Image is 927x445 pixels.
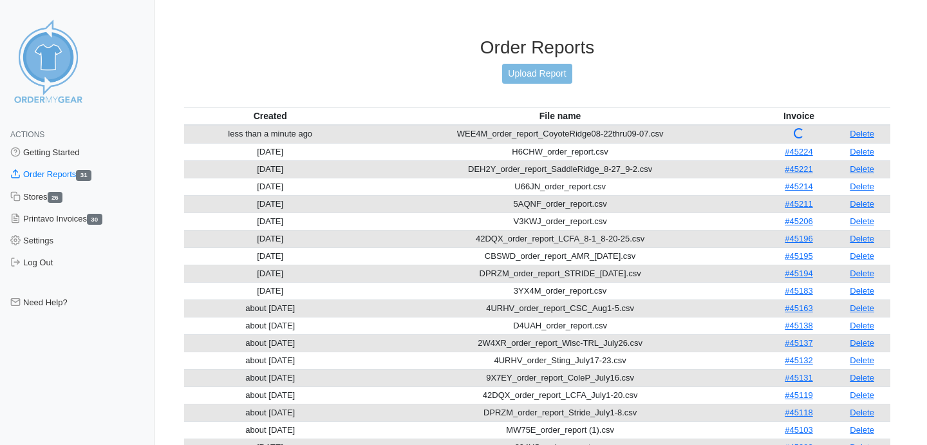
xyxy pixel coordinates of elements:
td: 2W4XR_order_report_Wisc-TRL_July26.csv [356,334,763,352]
td: [DATE] [184,247,356,265]
td: [DATE] [184,143,356,160]
td: about [DATE] [184,299,356,317]
a: #45131 [785,373,812,383]
td: less than a minute ago [184,125,356,144]
td: CBSWD_order_report_AMR_[DATE].csv [356,247,763,265]
td: DEH2Y_order_report_SaddleRidge_8-27_9-2.csv [356,160,763,178]
td: about [DATE] [184,352,356,369]
td: DPRZM_order_report_STRIDE_[DATE].csv [356,265,763,282]
td: 42DQX_order_report_LCFA_July1-20.csv [356,386,763,404]
span: 30 [87,214,102,225]
td: [DATE] [184,282,356,299]
td: D4UAH_order_report.csv [356,317,763,334]
td: about [DATE] [184,386,356,404]
a: Delete [850,425,874,435]
a: Delete [850,355,874,365]
a: Delete [850,182,874,191]
td: H6CHW_order_report.csv [356,143,763,160]
td: 5AQNF_order_report.csv [356,195,763,213]
a: #45206 [785,216,812,226]
a: #45132 [785,355,812,365]
a: #45214 [785,182,812,191]
td: U66JN_order_report.csv [356,178,763,195]
td: 3YX4M_order_report.csv [356,282,763,299]
td: DPRZM_order_report_Stride_July1-8.csv [356,404,763,421]
a: #45194 [785,269,812,278]
a: #45138 [785,321,812,330]
td: MW75E_order_report (1).csv [356,421,763,439]
a: #45221 [785,164,812,174]
a: Delete [850,164,874,174]
td: about [DATE] [184,369,356,386]
a: Delete [850,303,874,313]
a: #45196 [785,234,812,243]
td: V3KWJ_order_report.csv [356,213,763,230]
th: Invoice [764,107,834,125]
td: about [DATE] [184,404,356,421]
a: Delete [850,199,874,209]
th: File name [356,107,763,125]
a: Delete [850,129,874,138]
td: 4URHV_order_report_CSC_Aug1-5.csv [356,299,763,317]
a: Delete [850,251,874,261]
a: #45163 [785,303,812,313]
td: about [DATE] [184,317,356,334]
td: 4URHV_order_Sting_July17-23.csv [356,352,763,369]
span: Actions [10,130,44,139]
span: 26 [48,192,63,203]
td: WEE4M_order_report_CoyoteRidge08-22thru09-07.csv [356,125,763,144]
th: Created [184,107,356,125]
a: Delete [850,216,874,226]
span: 31 [76,170,91,181]
td: about [DATE] [184,334,356,352]
a: Delete [850,390,874,400]
td: [DATE] [184,265,356,282]
a: Delete [850,234,874,243]
a: #45195 [785,251,812,261]
a: #45224 [785,147,812,156]
a: Delete [850,321,874,330]
a: #45211 [785,199,812,209]
a: Upload Report [502,64,572,84]
a: Delete [850,269,874,278]
td: [DATE] [184,230,356,247]
td: [DATE] [184,195,356,213]
a: Delete [850,147,874,156]
a: Delete [850,286,874,296]
td: about [DATE] [184,421,356,439]
a: #45183 [785,286,812,296]
a: Delete [850,373,874,383]
td: [DATE] [184,178,356,195]
a: Delete [850,408,874,417]
td: [DATE] [184,213,356,230]
h3: Order Reports [184,37,890,59]
a: Delete [850,338,874,348]
a: #45137 [785,338,812,348]
a: #45103 [785,425,812,435]
td: 9X7EY_order_report_ColeP_July16.csv [356,369,763,386]
a: #45119 [785,390,812,400]
td: [DATE] [184,160,356,178]
td: 42DQX_order_report_LCFA_8-1_8-20-25.csv [356,230,763,247]
a: #45118 [785,408,812,417]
